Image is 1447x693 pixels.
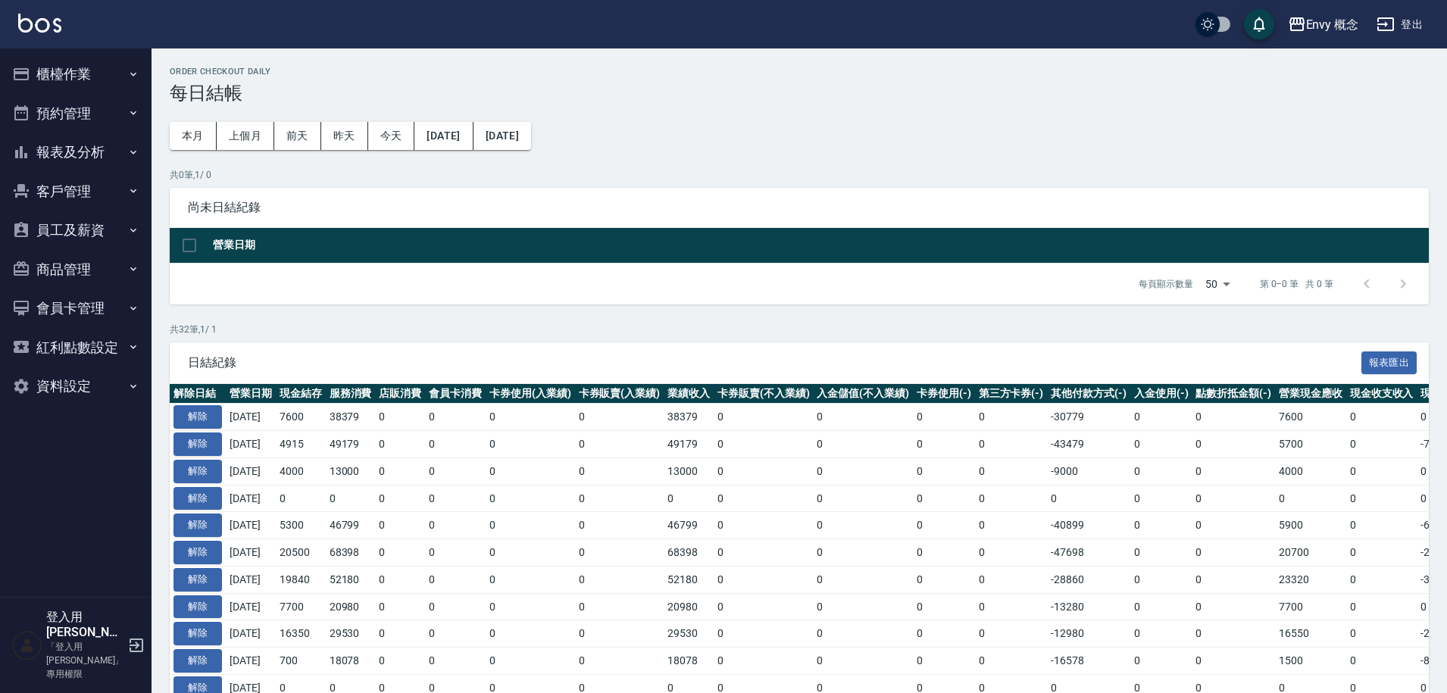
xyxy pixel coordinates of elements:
[170,122,217,150] button: 本月
[714,620,814,648] td: 0
[575,457,664,485] td: 0
[209,228,1429,264] th: 營業日期
[1192,431,1275,458] td: 0
[425,566,486,593] td: 0
[913,384,975,404] th: 卡券使用(-)
[913,457,975,485] td: 0
[813,620,913,648] td: 0
[664,485,714,512] td: 0
[913,512,975,539] td: 0
[575,648,664,675] td: 0
[664,620,714,648] td: 29530
[375,384,425,404] th: 店販消費
[486,485,575,512] td: 0
[1047,384,1130,404] th: 其他付款方式(-)
[326,457,376,485] td: 13000
[975,648,1048,675] td: 0
[975,539,1048,567] td: 0
[913,404,975,431] td: 0
[1370,11,1429,39] button: 登出
[425,431,486,458] td: 0
[170,67,1429,76] h2: Order checkout daily
[188,355,1361,370] span: 日結紀錄
[1130,593,1192,620] td: 0
[1047,620,1130,648] td: -12980
[714,384,814,404] th: 卡券販賣(不入業績)
[1346,485,1417,512] td: 0
[913,566,975,593] td: 0
[425,404,486,431] td: 0
[1047,593,1130,620] td: -13280
[714,648,814,675] td: 0
[1346,457,1417,485] td: 0
[276,593,326,620] td: 7700
[276,431,326,458] td: 4915
[813,593,913,620] td: 0
[1275,566,1346,593] td: 23320
[326,566,376,593] td: 52180
[913,648,975,675] td: 0
[1361,354,1417,369] a: 報表匯出
[375,620,425,648] td: 0
[173,487,222,510] button: 解除
[425,512,486,539] td: 0
[1260,277,1333,291] p: 第 0–0 筆 共 0 筆
[173,595,222,619] button: 解除
[575,593,664,620] td: 0
[425,648,486,675] td: 0
[714,457,814,485] td: 0
[813,539,913,567] td: 0
[913,539,975,567] td: 0
[1199,264,1236,304] div: 50
[326,512,376,539] td: 46799
[813,431,913,458] td: 0
[1275,404,1346,431] td: 7600
[326,431,376,458] td: 49179
[6,289,145,328] button: 會員卡管理
[575,539,664,567] td: 0
[575,485,664,512] td: 0
[1130,566,1192,593] td: 0
[46,640,123,681] p: 「登入用[PERSON_NAME]」專用權限
[1192,457,1275,485] td: 0
[1346,431,1417,458] td: 0
[575,566,664,593] td: 0
[1047,539,1130,567] td: -47698
[664,539,714,567] td: 68398
[714,431,814,458] td: 0
[813,384,913,404] th: 入金儲值(不入業績)
[664,384,714,404] th: 業績收入
[1346,539,1417,567] td: 0
[226,539,276,567] td: [DATE]
[375,566,425,593] td: 0
[975,566,1048,593] td: 0
[375,404,425,431] td: 0
[425,539,486,567] td: 0
[1346,566,1417,593] td: 0
[1282,9,1365,40] button: Envy 概念
[1130,512,1192,539] td: 0
[170,323,1429,336] p: 共 32 筆, 1 / 1
[1346,593,1417,620] td: 0
[226,512,276,539] td: [DATE]
[276,384,326,404] th: 現金結存
[486,539,575,567] td: 0
[664,512,714,539] td: 46799
[226,485,276,512] td: [DATE]
[1047,431,1130,458] td: -43479
[1192,566,1275,593] td: 0
[1275,539,1346,567] td: 20700
[575,620,664,648] td: 0
[276,512,326,539] td: 5300
[975,620,1048,648] td: 0
[425,620,486,648] td: 0
[1130,457,1192,485] td: 0
[975,404,1048,431] td: 0
[1275,512,1346,539] td: 5900
[975,384,1048,404] th: 第三方卡券(-)
[1139,277,1193,291] p: 每頁顯示數量
[813,512,913,539] td: 0
[1275,620,1346,648] td: 16550
[46,610,123,640] h5: 登入用[PERSON_NAME]
[274,122,321,150] button: 前天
